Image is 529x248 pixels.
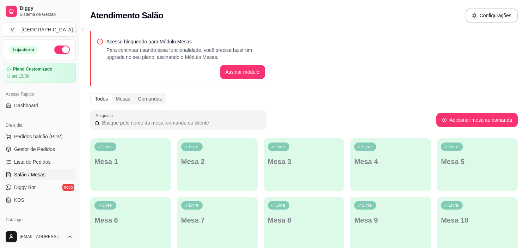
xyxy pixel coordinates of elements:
[3,182,76,193] a: Diggy Botnovo
[264,138,345,191] button: LivreMesa 3
[14,158,51,165] span: Lista de Pedidos
[3,131,76,142] button: Pedidos balcão (PDV)
[94,113,116,119] label: Pesquisar
[14,184,36,191] span: Diggy Bot
[21,26,77,33] div: [GEOGRAPHIC_DATA] ...
[3,194,76,206] a: KDS
[268,157,340,167] p: Mesa 3
[20,12,73,17] span: Sistema de Gestão
[9,46,38,54] div: Loja aberta
[14,133,63,140] span: Pedidos balcão (PDV)
[3,120,76,131] div: Dia a dia
[112,94,134,104] div: Mesas
[102,144,112,150] p: Livre
[102,202,112,208] p: Livre
[3,169,76,180] a: Salão / Mesas
[220,65,265,79] button: Assinar módulo
[3,100,76,111] a: Dashboard
[466,8,518,23] button: Configurações
[20,5,73,12] span: Diggy
[134,94,166,104] div: Comandas
[13,67,52,72] article: Plano Customizado
[449,202,459,208] p: Livre
[449,144,459,150] p: Livre
[94,157,167,167] p: Mesa 1
[90,138,171,191] button: LivreMesa 1
[20,234,64,240] span: [EMAIL_ADDRESS][DOMAIN_NAME]
[14,146,55,153] span: Gestor de Pedidos
[90,10,163,21] h2: Atendimento Salão
[276,144,285,150] p: Livre
[189,144,199,150] p: Livre
[181,157,254,167] p: Mesa 2
[350,138,431,191] button: LivreMesa 4
[14,102,38,109] span: Dashboard
[9,26,16,33] span: V
[436,113,518,127] button: Adicionar mesa ou comanda
[177,138,258,191] button: LivreMesa 2
[189,202,199,208] p: Livre
[437,138,518,191] button: LivreMesa 5
[181,215,254,225] p: Mesa 7
[12,73,29,79] article: até 15/09
[54,46,70,54] button: Alterar Status
[3,63,76,83] a: Plano Customizadoaté 15/09
[14,171,45,178] span: Salão / Mesas
[91,94,112,104] div: Todos
[3,89,76,100] div: Acesso Rápido
[354,215,427,225] p: Mesa 9
[3,23,76,37] button: Select a team
[94,215,167,225] p: Mesa 6
[354,157,427,167] p: Mesa 4
[362,202,372,208] p: Livre
[14,196,24,204] span: KDS
[106,38,265,45] p: Acesso bloqueado para Módulo Mesas
[362,144,372,150] p: Livre
[268,215,340,225] p: Mesa 8
[3,3,76,20] a: DiggySistema de Gestão
[106,47,265,61] p: Para continuar usando essa funcionalidade, você precisa fazer um upgrade no seu plano, assinando ...
[3,214,76,225] div: Catálogo
[276,202,285,208] p: Livre
[3,156,76,168] a: Lista de Pedidos
[441,157,513,167] p: Mesa 5
[441,215,513,225] p: Mesa 10
[3,228,76,245] button: [EMAIL_ADDRESS][DOMAIN_NAME]
[100,119,262,126] input: Pesquisar
[3,144,76,155] a: Gestor de Pedidos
